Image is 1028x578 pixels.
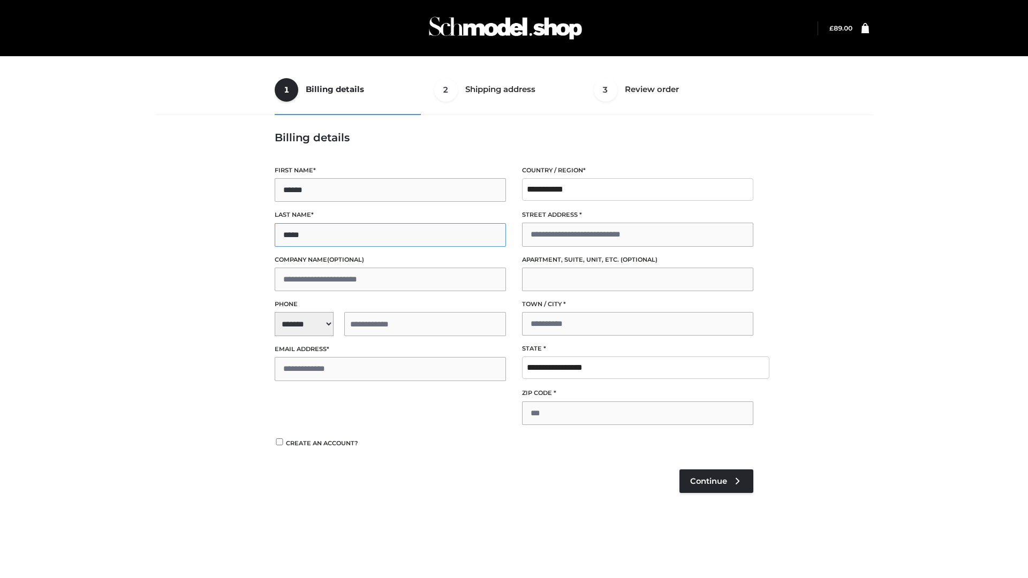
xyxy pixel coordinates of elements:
span: Create an account? [286,439,358,447]
label: Company name [275,255,506,265]
label: Email address [275,344,506,354]
label: First name [275,165,506,176]
img: Schmodel Admin 964 [425,7,586,49]
label: Apartment, suite, unit, etc. [522,255,753,265]
bdi: 89.00 [829,24,852,32]
input: Create an account? [275,438,284,445]
span: Continue [690,476,727,486]
h3: Billing details [275,131,753,144]
label: State [522,344,753,354]
label: Last name [275,210,506,220]
span: (optional) [327,256,364,263]
a: £89.00 [829,24,852,32]
label: Town / City [522,299,753,309]
label: Street address [522,210,753,220]
label: ZIP Code [522,388,753,398]
label: Phone [275,299,506,309]
span: (optional) [621,256,657,263]
span: £ [829,24,834,32]
a: Continue [679,469,753,493]
label: Country / Region [522,165,753,176]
